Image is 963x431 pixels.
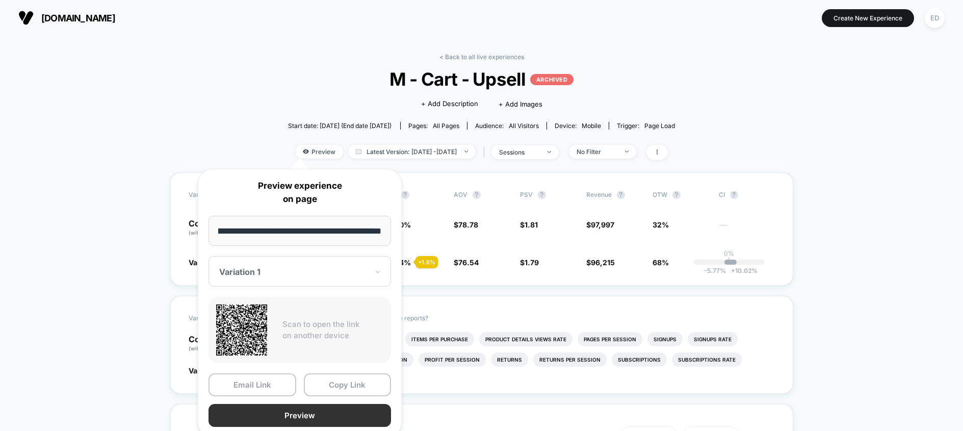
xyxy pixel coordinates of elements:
div: sessions [499,148,540,156]
span: AOV [454,191,467,198]
li: Subscriptions Rate [672,352,742,367]
li: Signups [647,332,683,346]
span: $ [520,220,538,229]
button: ? [730,191,738,199]
img: end [548,151,551,153]
li: Profit Per Session [419,352,486,367]
p: Scan to open the link on another device [282,319,383,342]
div: Audience: [475,122,539,130]
span: M - Cart - Upsell [307,68,656,90]
span: 76.54 [458,258,479,267]
a: < Back to all live experiences [439,53,524,61]
img: end [625,150,629,153]
span: $ [586,258,615,267]
li: Returns [491,352,528,367]
button: ? [617,191,625,199]
span: 78.78 [458,220,478,229]
span: + Add Images [499,100,542,108]
div: Trigger: [617,122,675,130]
button: Email Link [209,373,296,396]
div: ED [925,8,945,28]
li: Signups Rate [688,332,738,346]
span: 97,997 [591,220,614,229]
span: mobile [582,122,601,130]
p: Would like to see more reports? [337,314,775,322]
li: Returns Per Session [533,352,607,367]
span: Preview [295,145,343,159]
span: Revenue [586,191,612,198]
span: 1.79 [525,258,539,267]
span: 68% [653,258,669,267]
p: ARCHIVED [530,74,574,85]
button: Create New Experience [822,9,914,27]
p: | [728,257,730,265]
button: Preview [209,404,391,427]
span: 1.81 [525,220,538,229]
span: + Add Description [421,99,478,109]
div: No Filter [577,148,617,156]
span: 96,215 [591,258,615,267]
span: 10.02 % [726,267,758,274]
span: | [481,145,491,160]
img: Visually logo [18,10,34,26]
button: ? [473,191,481,199]
span: $ [454,220,478,229]
span: $ [454,258,479,267]
span: $ [586,220,614,229]
div: Pages: [408,122,459,130]
span: All Visitors [509,122,539,130]
button: ? [538,191,546,199]
button: ED [922,8,948,29]
li: Items Per Purchase [405,332,474,346]
span: $ [520,258,539,267]
span: PSV [520,191,533,198]
span: 32% [653,220,669,229]
span: [DOMAIN_NAME] [41,13,115,23]
span: all pages [433,122,459,130]
span: Page Load [644,122,675,130]
span: Latest Version: [DATE] - [DATE] [348,145,476,159]
span: --- [719,222,775,237]
span: Device: [546,122,609,130]
li: Subscriptions [612,352,667,367]
li: Pages Per Session [578,332,642,346]
img: calendar [356,149,361,154]
span: CI [719,191,775,199]
img: end [464,150,468,153]
p: 0% [724,249,734,257]
li: Product Details Views Rate [479,332,572,346]
button: ? [672,191,681,199]
button: [DOMAIN_NAME] [15,10,118,26]
p: Preview experience on page [209,180,391,206]
span: OTW [653,191,709,199]
span: -5.77 % [704,267,726,274]
span: Start date: [DATE] (End date [DATE]) [288,122,392,130]
span: + [731,267,735,274]
div: + 1.8 % [415,256,438,268]
button: Copy Link [304,373,392,396]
